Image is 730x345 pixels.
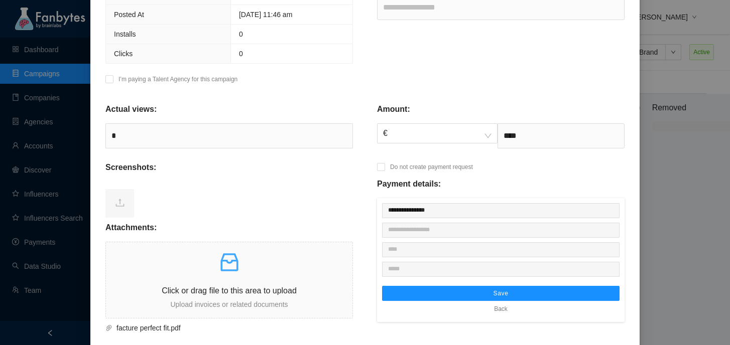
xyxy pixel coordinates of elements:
span: 0 [239,50,243,58]
p: Amount: [377,103,410,115]
p: Screenshots: [105,161,156,174]
span: Back [494,304,508,314]
span: € [383,124,492,143]
span: inboxClick or drag file to this area to uploadUpload invoices or related documents [106,242,352,318]
p: Actual views: [105,103,157,115]
span: Clicks [114,50,133,58]
span: Installs [114,30,136,38]
span: paper-clip [105,324,112,331]
p: I’m paying a Talent Agency for this campaign [118,74,237,84]
span: Save [493,289,508,297]
span: facture perfect fit.pdf [112,322,341,333]
p: Click or drag file to this area to upload [106,284,352,297]
p: Do not create payment request [390,162,473,172]
button: Back [486,301,515,317]
span: upload [115,198,125,208]
span: 0 [239,30,243,38]
p: Upload invoices or related documents [106,299,352,310]
p: Payment details: [377,178,441,190]
span: Posted At [114,11,144,19]
p: Attachments: [105,222,157,234]
span: [DATE] 11:46 am [239,11,292,19]
button: Save [382,286,620,301]
span: inbox [217,250,241,274]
